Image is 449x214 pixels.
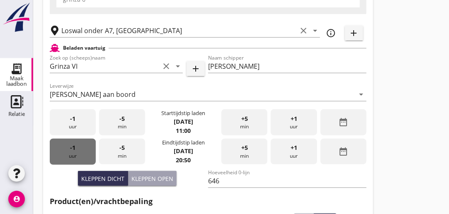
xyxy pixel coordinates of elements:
div: min [221,109,267,135]
div: min [99,139,145,165]
span: +1 [291,114,297,123]
input: Losplaats [61,24,297,37]
div: min [221,139,267,165]
i: date_range [338,147,348,156]
button: Kleppen dicht [78,171,128,186]
h2: Product(en)/vrachtbepaling [50,196,366,207]
strong: [DATE] [174,147,193,155]
input: Naam schipper [208,60,366,73]
strong: [DATE] [174,118,193,125]
i: arrow_drop_down [357,89,366,99]
span: +5 [241,114,248,123]
input: Zoek op (scheeps)naam [50,60,160,73]
div: Kleppen open [131,174,173,183]
i: info_outline [326,28,336,38]
div: Relatie [8,111,25,117]
span: -1 [70,143,75,152]
div: uur [50,109,96,135]
div: Eindtijdstip laden [162,139,205,147]
div: uur [271,139,317,165]
div: min [99,109,145,135]
input: Hoeveelheid 0-lijn [208,174,366,188]
i: add [191,64,201,74]
div: Starttijdstip laden [161,109,205,117]
div: uur [50,139,96,165]
img: logo-small.a267ee39.svg [2,2,32,33]
div: [PERSON_NAME] aan boord [50,91,136,98]
span: +1 [291,143,297,152]
span: -1 [70,114,75,123]
i: clear [161,61,171,71]
span: -5 [119,114,125,123]
strong: 11:00 [176,127,191,135]
i: date_range [338,117,348,127]
div: uur [271,109,317,135]
strong: 20:50 [176,156,191,164]
span: -5 [119,143,125,152]
i: arrow_drop_down [173,61,183,71]
div: Kleppen dicht [81,174,124,183]
i: add [349,28,359,38]
button: Kleppen open [128,171,177,186]
h2: Beladen vaartuig [63,44,105,52]
i: clear [299,26,308,36]
i: account_circle [8,191,25,207]
span: +5 [241,143,248,152]
i: arrow_drop_down [310,26,320,36]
